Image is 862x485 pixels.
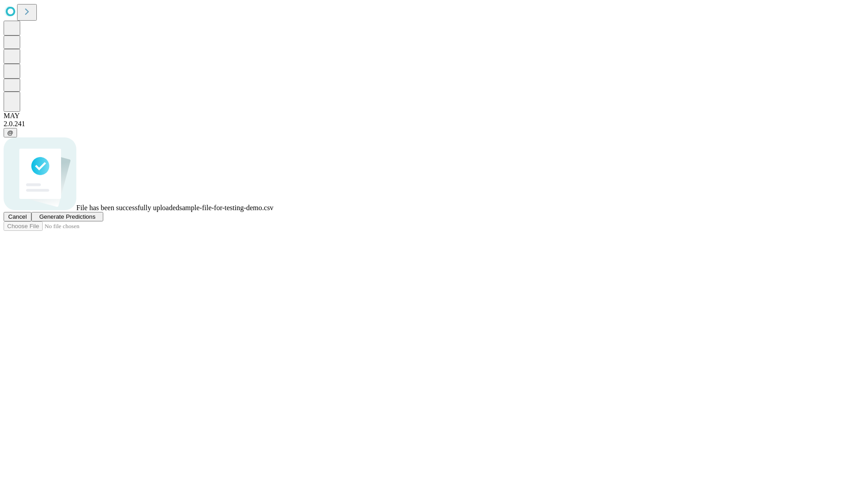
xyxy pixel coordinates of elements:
button: Cancel [4,212,31,221]
div: MAY [4,112,858,120]
span: sample-file-for-testing-demo.csv [179,204,273,212]
div: 2.0.241 [4,120,858,128]
span: Generate Predictions [39,213,95,220]
button: @ [4,128,17,137]
span: Cancel [8,213,27,220]
button: Generate Predictions [31,212,103,221]
span: @ [7,129,13,136]
span: File has been successfully uploaded [76,204,179,212]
